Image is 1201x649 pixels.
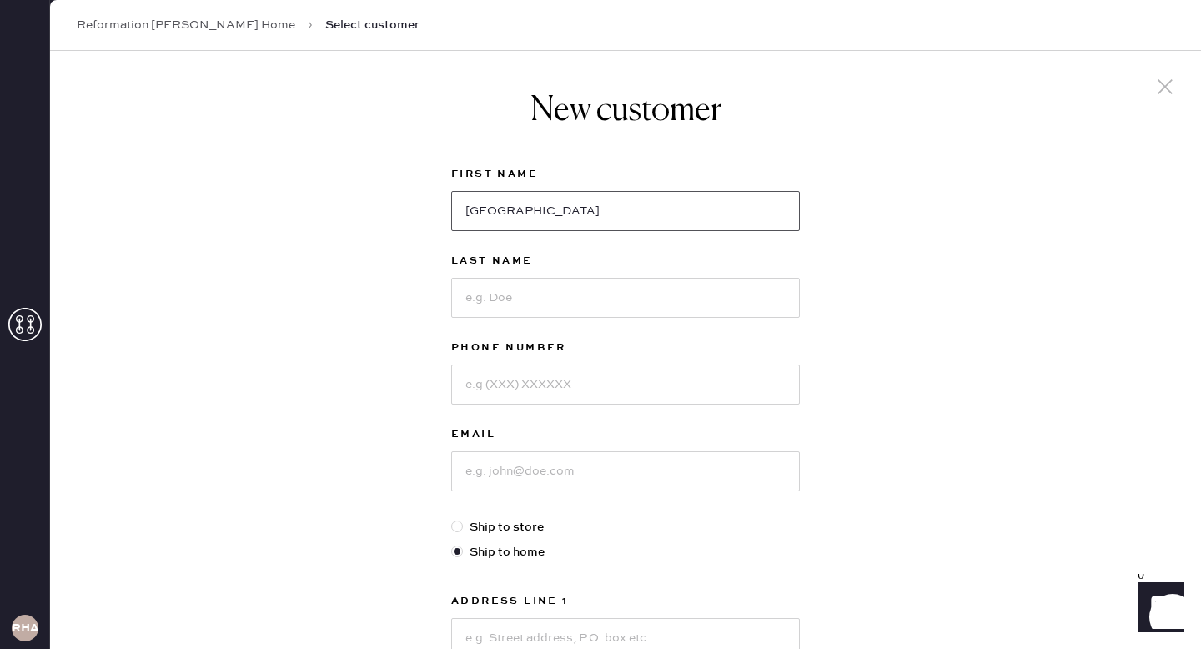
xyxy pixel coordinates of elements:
[451,365,800,405] input: e.g (XXX) XXXXXX
[451,191,800,231] input: e.g. John
[451,278,800,318] input: e.g. Doe
[451,91,800,131] h1: New customer
[451,451,800,491] input: e.g. john@doe.com
[451,425,800,445] label: Email
[451,251,800,271] label: Last Name
[12,622,38,634] h3: RHA
[1122,574,1193,646] iframe: Front Chat
[325,17,420,33] span: Select customer
[451,591,800,611] label: Address Line 1
[451,543,800,561] label: Ship to home
[451,518,800,536] label: Ship to store
[77,17,295,33] a: Reformation [PERSON_NAME] Home
[451,164,800,184] label: First Name
[451,338,800,358] label: Phone Number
